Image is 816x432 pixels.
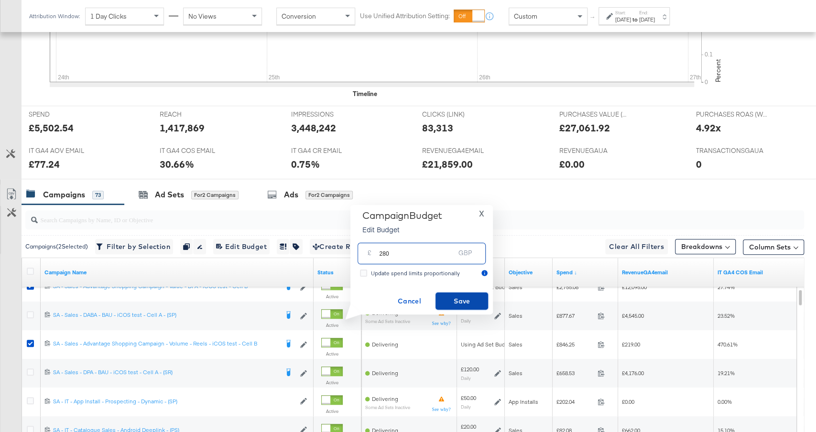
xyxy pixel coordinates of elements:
[321,293,343,300] label: Active
[29,146,100,155] span: IT GA4 AOV EMAIL
[556,341,594,348] span: £846.25
[321,408,343,414] label: Active
[379,239,455,260] input: Enter your budget
[282,12,316,21] span: Conversion
[29,110,100,119] span: SPEND
[615,16,631,23] div: [DATE]
[29,121,74,135] div: £5,502.54
[284,189,298,200] div: Ads
[98,241,170,253] span: Filter by Selection
[556,369,594,377] span: £658.53
[305,191,353,199] div: for 2 Campaigns
[53,368,278,376] div: SA - Sales - DPA - BAU - iCOS test - Cell A - (SR)
[216,241,267,253] span: Edit Budget
[383,292,435,310] button: Cancel
[559,121,609,135] div: £27,061.92
[696,157,702,171] div: 0
[353,89,377,98] div: Timeline
[461,341,514,348] div: Using Ad Set Budget
[639,10,655,16] label: End:
[718,312,735,319] span: 23.52%
[291,146,363,155] span: IT GA4 CR EMAIL
[556,398,594,405] span: £202.04
[160,110,231,119] span: REACH
[53,368,278,378] a: SA - Sales - DPA - BAU - iCOS test - Cell A - (SR)
[310,239,364,254] button: Create Rule
[622,341,640,348] span: £219.00
[556,312,594,319] span: £877.67
[372,309,398,316] span: Delivering
[365,319,410,324] sub: Some Ad Sets Inactive
[509,269,549,276] a: Your campaign's objective.
[29,13,80,20] div: Attribution Window:
[372,369,398,377] span: Delivering
[53,340,278,349] a: SA - Sales - Advantage Shopping Campaign - Volume - Reels - iCOS test - Cell B
[291,110,363,119] span: IMPRESSIONS
[675,239,736,254] button: Breakdowns
[53,398,295,406] a: SA - IT - App Install - Prospecting - Dynamic - (SP)
[364,247,375,264] div: £
[622,312,644,319] span: £4,545.00
[362,225,442,234] p: Edit Budget
[43,189,85,200] div: Campaigns
[461,366,479,373] div: £120.00
[696,121,721,135] div: 4.92x
[387,295,432,307] span: Cancel
[291,121,336,135] div: 3,448,242
[461,375,471,381] sub: Daily
[718,369,735,377] span: 19.21%
[291,157,320,171] div: 0.75%
[25,242,88,251] div: Campaigns ( 2 Selected)
[29,157,60,171] div: £77.24
[509,312,522,319] span: Sales
[365,405,410,410] sub: Some Ad Sets Inactive
[514,12,537,21] span: Custom
[191,191,239,199] div: for 2 Campaigns
[95,239,173,254] button: Filter by Selection
[622,398,634,405] span: £0.00
[455,247,476,264] div: GBP
[213,239,270,254] button: Edit Budget
[622,269,710,276] a: Transaction Revenue - The total sale revenue
[90,12,127,21] span: 1 Day Clicks
[605,239,668,254] button: Clear All Filters
[718,398,732,405] span: 0.00%
[372,341,398,348] span: Delivering
[475,210,488,217] button: X
[615,10,631,16] label: Start:
[321,322,343,328] label: Active
[188,12,217,21] span: No Views
[559,146,631,155] span: REVENUEGAUA
[53,311,278,321] a: SA - Sales - DABA - BAU - iCOS test - Cell A - (SP)
[714,59,722,82] text: Percent
[160,157,194,171] div: 30.66%
[622,369,644,377] span: £4,176.00
[509,398,538,405] span: App Installs
[160,121,205,135] div: 1,417,869
[461,423,476,431] div: £20.00
[718,341,738,348] span: 470.61%
[509,369,522,377] span: Sales
[92,191,104,199] div: 73
[696,110,768,119] span: PURCHASES ROAS (WEBSITE EVENTS)
[696,146,768,155] span: TRANSACTIONSGAUA
[439,295,484,307] span: Save
[362,210,442,221] div: Campaign Budget
[155,189,184,200] div: Ad Sets
[479,207,484,220] span: X
[631,16,639,23] strong: to
[53,398,295,405] div: SA - IT - App Install - Prospecting - Dynamic - (SP)
[53,340,278,347] div: SA - Sales - Advantage Shopping Campaign - Volume - Reels - iCOS test - Cell B
[317,269,358,276] a: Shows the current state of your Ad Campaign.
[422,121,453,135] div: 83,313
[461,318,471,324] sub: Daily
[559,157,584,171] div: £0.00
[435,292,488,310] button: Save
[422,110,494,119] span: CLICKS (LINK)
[639,16,655,23] div: [DATE]
[556,269,614,276] a: The total amount spent to date.
[461,394,476,402] div: £50.00
[44,269,310,276] a: Your campaign name.
[461,404,471,410] sub: Daily
[588,16,598,20] span: ↑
